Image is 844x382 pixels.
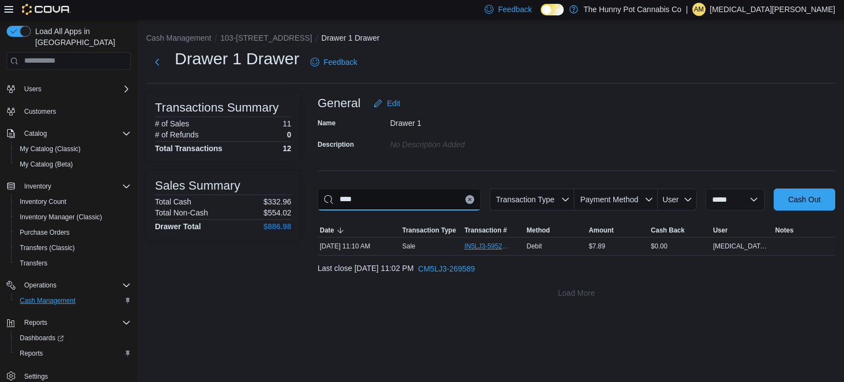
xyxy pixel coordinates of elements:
[11,293,135,308] button: Cash Management
[318,97,360,110] h3: General
[2,81,135,97] button: Users
[24,318,47,327] span: Reports
[146,32,835,46] nav: An example of EuiBreadcrumbs
[788,194,820,205] span: Cash Out
[155,130,198,139] h6: # of Refunds
[15,331,131,345] span: Dashboards
[155,179,240,192] h3: Sales Summary
[146,34,211,42] button: Cash Management
[24,129,47,138] span: Catalog
[574,189,658,211] button: Payment Method
[651,226,685,235] span: Cash Back
[20,82,131,96] span: Users
[20,104,131,118] span: Customers
[490,189,574,211] button: Transaction Type
[588,226,613,235] span: Amount
[318,189,481,211] input: This is a search bar. As you type, the results lower in the page will automatically filter.
[20,349,43,358] span: Reports
[20,82,46,96] button: Users
[465,195,474,204] button: Clear input
[15,226,131,239] span: Purchase Orders
[774,189,835,211] button: Cash Out
[15,211,131,224] span: Inventory Manager (Classic)
[15,241,131,254] span: Transfers (Classic)
[418,263,475,274] span: CM5LJ3-269589
[498,4,531,15] span: Feedback
[20,127,51,140] button: Catalog
[15,257,52,270] a: Transfers
[402,226,456,235] span: Transaction Type
[15,294,131,307] span: Cash Management
[287,130,291,139] p: 0
[2,103,135,119] button: Customers
[15,142,131,156] span: My Catalog (Classic)
[686,3,688,16] p: |
[155,197,191,206] h6: Total Cash
[15,211,107,224] a: Inventory Manager (Classic)
[155,222,201,231] h4: Drawer Total
[20,197,66,206] span: Inventory Count
[588,242,605,251] span: $7.89
[387,98,400,109] span: Edit
[15,195,71,208] a: Inventory Count
[155,101,279,114] h3: Transactions Summary
[318,140,354,149] label: Description
[282,119,291,128] p: 11
[710,3,835,16] p: [MEDICAL_DATA][PERSON_NAME]
[20,180,131,193] span: Inventory
[390,114,537,128] div: Drawer 1
[155,144,223,153] h4: Total Transactions
[526,226,550,235] span: Method
[20,279,131,292] span: Operations
[462,224,524,237] button: Transaction #
[155,119,189,128] h6: # of Sales
[773,224,835,237] button: Notes
[318,119,336,128] label: Name
[584,3,681,16] p: The Hunny Pot Cannabis Co
[20,279,61,292] button: Operations
[400,224,462,237] button: Transaction Type
[464,226,507,235] span: Transaction #
[11,225,135,240] button: Purchase Orders
[324,57,357,68] span: Feedback
[711,224,773,237] button: User
[15,158,131,171] span: My Catalog (Beta)
[20,259,47,268] span: Transfers
[282,144,291,153] h4: 12
[220,34,312,42] button: 103-[STREET_ADDRESS]
[15,257,131,270] span: Transfers
[22,4,71,15] img: Cova
[586,224,648,237] button: Amount
[15,331,68,345] a: Dashboards
[11,194,135,209] button: Inventory Count
[20,160,73,169] span: My Catalog (Beta)
[390,136,537,149] div: No Description added
[11,256,135,271] button: Transfers
[15,347,131,360] span: Reports
[692,3,706,16] div: Alexia Mainiero
[263,208,291,217] p: $554.02
[263,222,291,231] h4: $886.98
[414,258,480,280] button: CM5LJ3-269589
[20,213,102,222] span: Inventory Manager (Classic)
[321,34,380,42] button: Drawer 1 Drawer
[318,258,835,280] div: Last close [DATE] 11:02 PM
[24,281,57,290] span: Operations
[320,226,334,235] span: Date
[541,4,564,15] input: Dark Mode
[2,315,135,330] button: Reports
[11,240,135,256] button: Transfers (Classic)
[15,241,79,254] a: Transfers (Classic)
[318,224,400,237] button: Date
[24,372,48,381] span: Settings
[524,224,586,237] button: Method
[464,242,511,251] span: IN5LJ3-5952960
[318,282,835,304] button: Load More
[306,51,362,73] a: Feedback
[2,126,135,141] button: Catalog
[15,347,47,360] a: Reports
[15,142,85,156] a: My Catalog (Classic)
[155,208,208,217] h6: Total Non-Cash
[20,243,75,252] span: Transfers (Classic)
[20,228,70,237] span: Purchase Orders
